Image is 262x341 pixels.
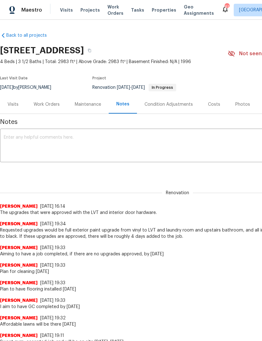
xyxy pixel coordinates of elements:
span: Projects [80,7,100,13]
span: Tasks [131,8,144,12]
span: Project [92,76,106,80]
button: Copy Address [84,45,95,56]
div: Condition Adjustments [145,101,193,108]
span: [DATE] 19:34 [40,222,66,226]
span: [DATE] 19:33 [40,281,65,285]
span: Properties [152,7,176,13]
span: [DATE] [117,85,130,90]
span: - [117,85,145,90]
span: [DATE] 16:14 [40,204,65,209]
span: [DATE] 19:33 [40,263,65,268]
div: Costs [208,101,220,108]
span: [DATE] 19:32 [40,316,66,320]
span: Renovation [92,85,176,90]
div: Notes [116,101,129,107]
span: Geo Assignments [184,4,214,16]
span: Visits [60,7,73,13]
span: Work Orders [107,4,123,16]
div: Photos [235,101,250,108]
span: [DATE] 19:33 [40,246,65,250]
div: 61 [225,4,229,10]
div: Maintenance [75,101,101,108]
span: Renovation [162,190,193,196]
span: [DATE] 19:33 [40,298,65,303]
span: [DATE] 19:11 [40,333,64,338]
span: [DATE] [132,85,145,90]
span: Maestro [21,7,42,13]
span: In Progress [149,86,176,89]
div: Visits [8,101,19,108]
div: Work Orders [34,101,60,108]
